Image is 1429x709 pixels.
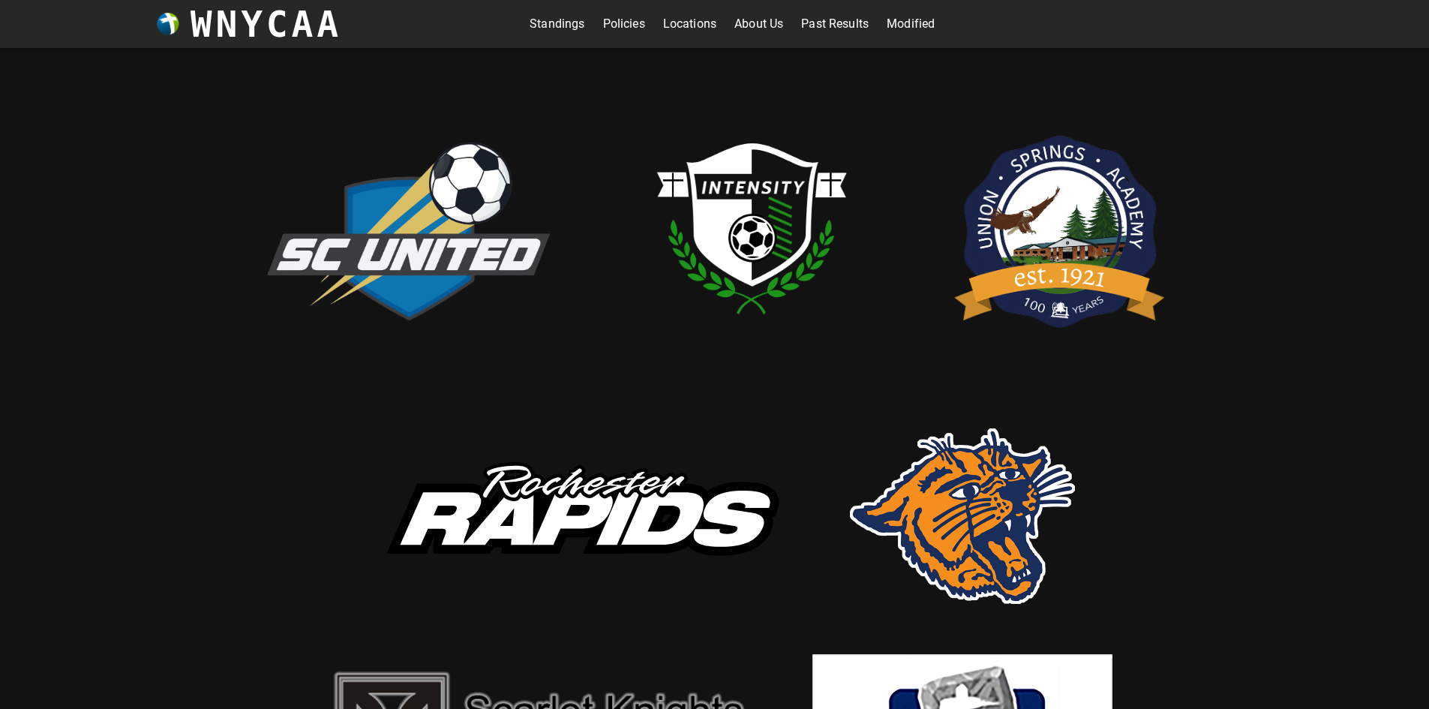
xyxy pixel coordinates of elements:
[355,433,805,599] img: rapids.svg
[157,13,179,35] img: wnycaaBall.png
[947,112,1172,344] img: usa.png
[191,3,342,45] h3: WNYCAA
[602,78,902,378] img: intensity.png
[530,12,584,36] a: Standings
[734,12,783,36] a: About Us
[850,428,1075,604] img: rsd.png
[801,12,869,36] a: Past Results
[603,12,645,36] a: Policies
[257,126,557,331] img: scUnited.png
[663,12,716,36] a: Locations
[887,12,935,36] a: Modified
